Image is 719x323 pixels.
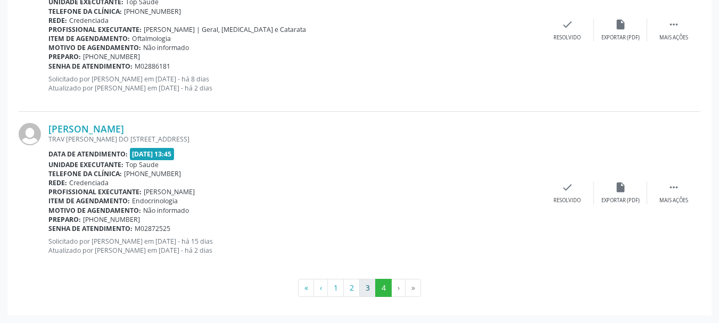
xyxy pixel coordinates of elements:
[561,181,573,193] i: check
[48,196,130,205] b: Item de agendamento:
[48,187,142,196] b: Profissional executante:
[615,19,626,30] i: insert_drive_file
[48,43,141,52] b: Motivo de agendamento:
[48,25,142,34] b: Profissional executante:
[359,279,376,297] button: Go to page 3
[19,123,41,145] img: img
[48,206,141,215] b: Motivo de agendamento:
[601,34,640,42] div: Exportar (PDF)
[48,62,133,71] b: Senha de atendimento:
[48,169,122,178] b: Telefone da clínica:
[327,279,344,297] button: Go to page 1
[144,187,195,196] span: [PERSON_NAME]
[48,16,67,25] b: Rede:
[143,206,189,215] span: Não informado
[48,150,128,159] b: Data de atendimento:
[298,279,314,297] button: Go to first page
[48,34,130,43] b: Item de agendamento:
[69,178,109,187] span: Credenciada
[83,215,140,224] span: [PHONE_NUMBER]
[313,279,328,297] button: Go to previous page
[124,169,181,178] span: [PHONE_NUMBER]
[69,16,109,25] span: Credenciada
[132,34,171,43] span: Oftalmologia
[130,148,175,160] span: [DATE] 13:45
[343,279,360,297] button: Go to page 2
[126,160,159,169] span: Top Saude
[19,279,700,297] ul: Pagination
[375,279,392,297] button: Go to page 4
[143,43,189,52] span: Não informado
[668,19,680,30] i: 
[48,237,541,255] p: Solicitado por [PERSON_NAME] em [DATE] - há 15 dias Atualizado por [PERSON_NAME] em [DATE] - há 2...
[561,19,573,30] i: check
[48,160,123,169] b: Unidade executante:
[48,74,541,93] p: Solicitado por [PERSON_NAME] em [DATE] - há 8 dias Atualizado por [PERSON_NAME] em [DATE] - há 2 ...
[553,34,581,42] div: Resolvido
[135,224,170,233] span: M02872525
[615,181,626,193] i: insert_drive_file
[48,52,81,61] b: Preparo:
[48,224,133,233] b: Senha de atendimento:
[83,52,140,61] span: [PHONE_NUMBER]
[659,197,688,204] div: Mais ações
[48,7,122,16] b: Telefone da clínica:
[48,215,81,224] b: Preparo:
[124,7,181,16] span: [PHONE_NUMBER]
[144,25,306,34] span: [PERSON_NAME] | Geral, [MEDICAL_DATA] e Catarata
[668,181,680,193] i: 
[48,178,67,187] b: Rede:
[48,135,541,144] div: TRAV [PERSON_NAME] DO [STREET_ADDRESS]
[135,62,170,71] span: M02886181
[48,123,124,135] a: [PERSON_NAME]
[132,196,178,205] span: Endocrinologia
[553,197,581,204] div: Resolvido
[659,34,688,42] div: Mais ações
[601,197,640,204] div: Exportar (PDF)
